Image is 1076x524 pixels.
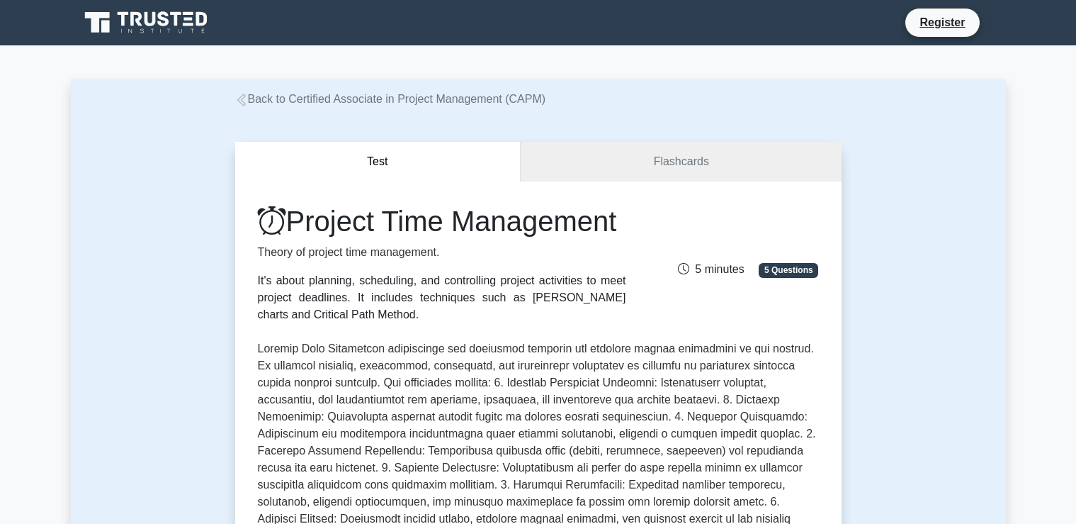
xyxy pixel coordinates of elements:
div: It's about planning, scheduling, and controlling project activities to meet project deadlines. It... [258,272,626,323]
span: 5 Questions [759,263,818,277]
span: 5 minutes [678,263,744,275]
button: Test [235,142,521,182]
a: Register [911,13,973,31]
p: Theory of project time management. [258,244,626,261]
a: Flashcards [521,142,841,182]
a: Back to Certified Associate in Project Management (CAPM) [235,93,546,105]
h1: Project Time Management [258,204,626,238]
